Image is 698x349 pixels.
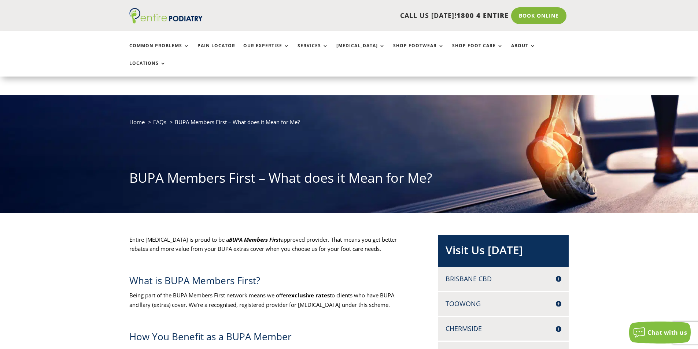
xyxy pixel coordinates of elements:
[288,292,330,299] strong: exclusive rates
[129,330,414,347] h2: How You Benefit as a BUPA Member
[129,18,203,25] a: Entire Podiatry
[129,61,166,77] a: Locations
[231,11,509,21] p: CALL US [DATE]!
[129,274,414,291] h2: What is BUPA Members First?
[511,43,536,59] a: About
[457,11,509,20] span: 1800 4 ENTIRE
[446,299,561,308] h4: Toowong
[629,322,691,344] button: Chat with us
[446,242,561,261] h2: Visit Us [DATE]
[452,43,503,59] a: Shop Foot Care
[129,8,203,23] img: logo (1)
[129,43,189,59] a: Common Problems
[153,118,166,126] a: FAQs
[175,118,300,126] span: BUPA Members First – What does it Mean for Me?
[243,43,289,59] a: Our Expertise
[129,117,569,132] nav: breadcrumb
[229,236,281,243] em: BUPA Members First
[446,324,561,333] h4: Chermside
[129,169,569,191] h1: BUPA Members First – What does it Mean for Me?
[129,235,414,259] p: Entire [MEDICAL_DATA] is proud to be a approved provider. That means you get better rebates and m...
[393,43,444,59] a: Shop Footwear
[336,43,385,59] a: [MEDICAL_DATA]
[647,328,687,337] span: Chat with us
[129,291,414,315] p: Being part of the BUPA Members First network means we offer to clients who have BUPA ancillary (e...
[129,118,145,126] a: Home
[197,43,235,59] a: Pain Locator
[298,43,328,59] a: Services
[446,274,561,283] h4: Brisbane CBD
[511,7,566,24] a: Book Online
